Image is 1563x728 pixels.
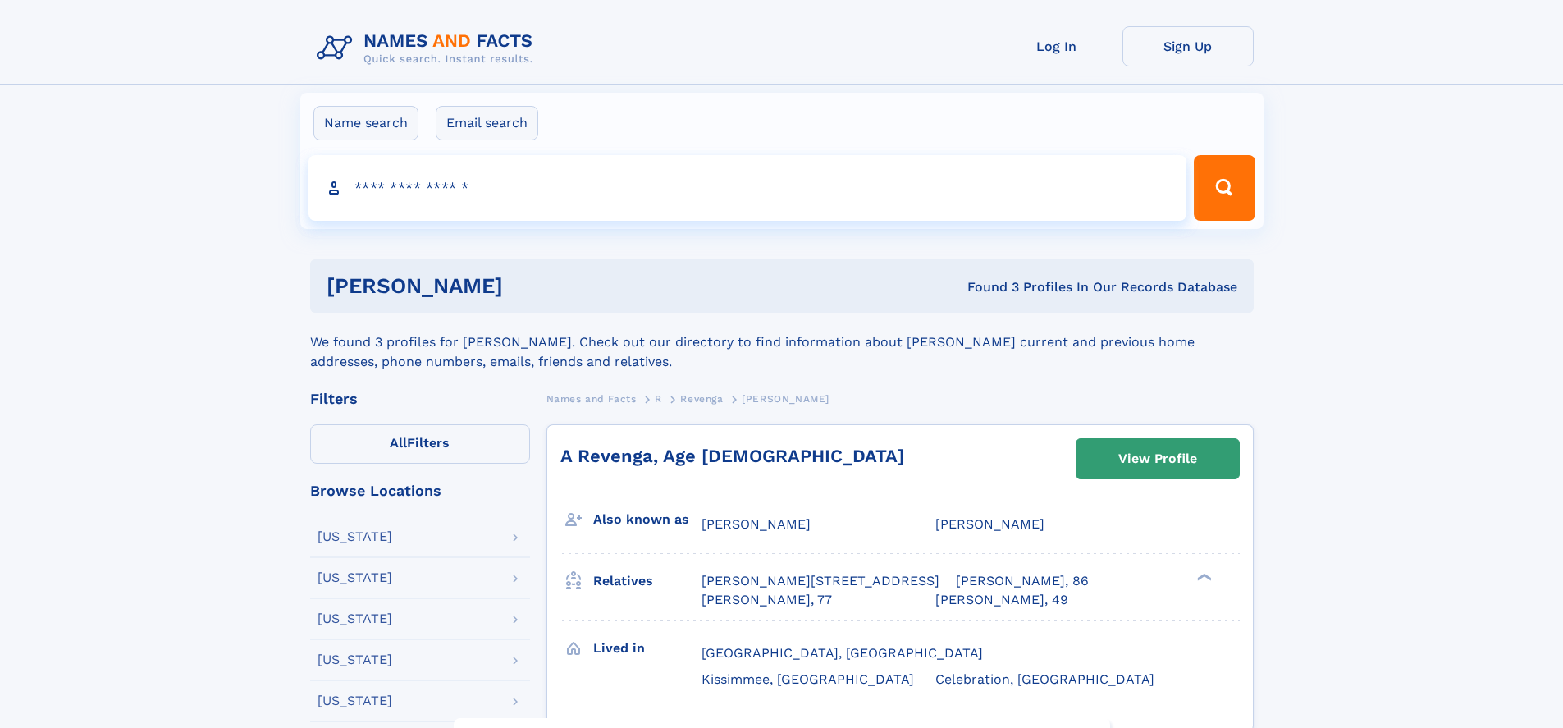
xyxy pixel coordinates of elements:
[318,694,392,707] div: [US_STATE]
[593,506,702,533] h3: Also known as
[935,516,1044,532] span: [PERSON_NAME]
[560,446,904,466] a: A Revenga, Age [DEMOGRAPHIC_DATA]
[310,483,530,498] div: Browse Locations
[680,393,723,405] span: Revenga
[680,388,723,409] a: Revenga
[318,653,392,666] div: [US_STATE]
[310,26,546,71] img: Logo Names and Facts
[327,276,735,296] h1: [PERSON_NAME]
[702,572,939,590] a: [PERSON_NAME][STREET_ADDRESS]
[593,567,702,595] h3: Relatives
[935,671,1154,687] span: Celebration, [GEOGRAPHIC_DATA]
[655,388,662,409] a: R
[313,106,418,140] label: Name search
[318,612,392,625] div: [US_STATE]
[390,435,407,451] span: All
[702,671,914,687] span: Kissimmee, [GEOGRAPHIC_DATA]
[1076,439,1239,478] a: View Profile
[991,26,1122,66] a: Log In
[310,424,530,464] label: Filters
[735,278,1237,296] div: Found 3 Profiles In Our Records Database
[436,106,538,140] label: Email search
[318,571,392,584] div: [US_STATE]
[956,572,1089,590] a: [PERSON_NAME], 86
[742,393,829,405] span: [PERSON_NAME]
[310,313,1254,372] div: We found 3 profiles for [PERSON_NAME]. Check out our directory to find information about [PERSON_...
[1194,155,1255,221] button: Search Button
[310,391,530,406] div: Filters
[1118,440,1197,478] div: View Profile
[702,516,811,532] span: [PERSON_NAME]
[702,591,832,609] a: [PERSON_NAME], 77
[1122,26,1254,66] a: Sign Up
[546,388,637,409] a: Names and Facts
[702,645,983,661] span: [GEOGRAPHIC_DATA], [GEOGRAPHIC_DATA]
[655,393,662,405] span: R
[318,530,392,543] div: [US_STATE]
[308,155,1187,221] input: search input
[935,591,1068,609] a: [PERSON_NAME], 49
[1193,572,1213,583] div: ❯
[593,634,702,662] h3: Lived in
